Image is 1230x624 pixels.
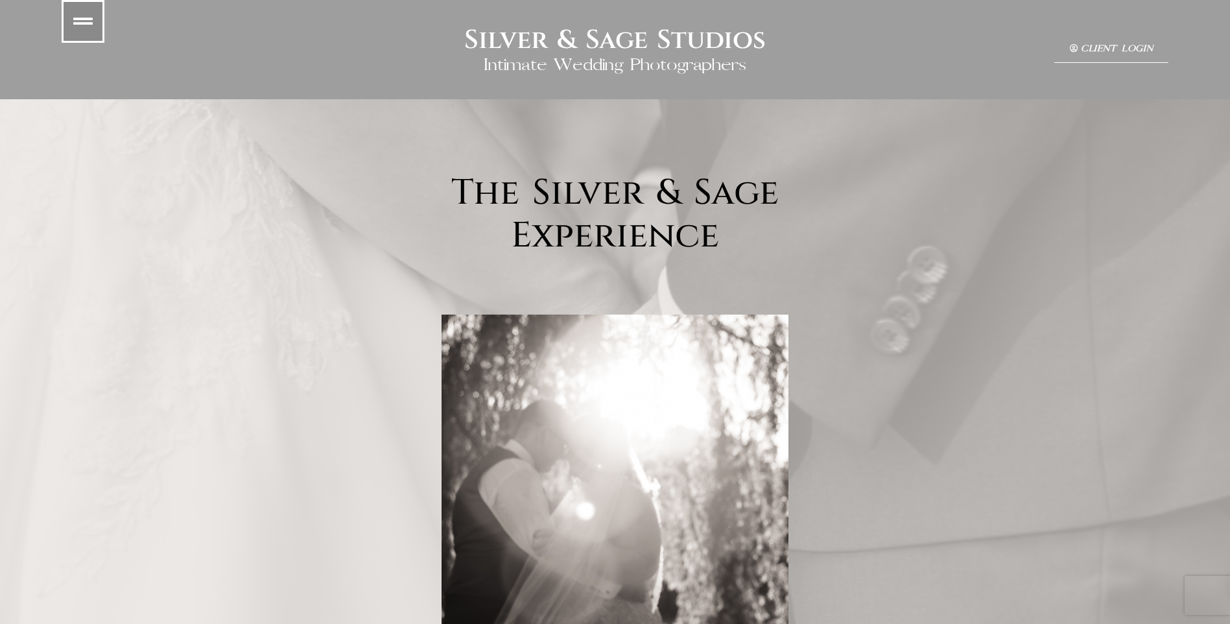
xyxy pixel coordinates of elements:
h2: The Silver & Sage Experience [37,172,1193,257]
h2: Silver & Sage Studios [464,25,766,56]
a: Client Login [1054,36,1169,62]
h2: Intimate Wedding Photographers [484,56,747,75]
span: Client Login [1081,44,1153,54]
